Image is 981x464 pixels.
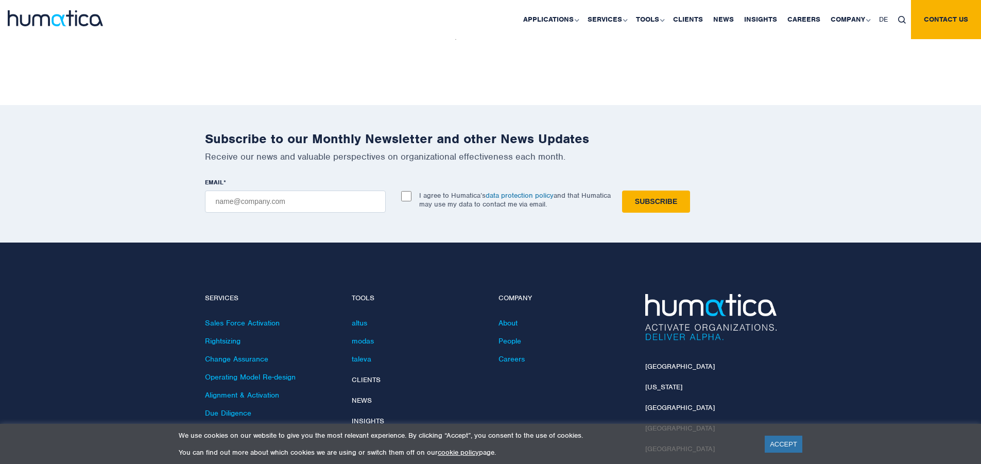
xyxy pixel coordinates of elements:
p: We use cookies on our website to give you the most relevant experience. By clicking “Accept”, you... [179,431,752,440]
h4: Services [205,294,336,303]
a: Alignment & Activation [205,390,279,400]
h4: Company [498,294,630,303]
a: About [498,318,518,328]
a: People [498,336,521,346]
a: data protection policy [486,191,554,200]
img: Humatica [645,294,777,340]
h2: Subscribe to our Monthly Newsletter and other News Updates [205,131,777,147]
a: Sales Force Activation [205,318,280,328]
a: [GEOGRAPHIC_DATA] [645,403,715,412]
a: Insights [352,417,384,425]
p: You can find out more about which cookies we are using or switch them off on our page. [179,448,752,457]
a: altus [352,318,367,328]
input: name@company.com [205,191,386,213]
a: Careers [498,354,525,364]
span: EMAIL [205,178,223,186]
input: I agree to Humatica’sdata protection policyand that Humatica may use my data to contact me via em... [401,191,411,201]
a: News [352,396,372,405]
a: cookie policy [438,448,479,457]
a: Due Diligence [205,408,251,418]
a: Rightsizing [205,336,240,346]
a: [GEOGRAPHIC_DATA] [645,362,715,371]
a: Change Assurance [205,354,268,364]
h4: Tools [352,294,483,303]
p: Receive our news and valuable perspectives on organizational effectiveness each month. [205,151,777,162]
input: Subscribe [622,191,690,213]
img: search_icon [898,16,906,24]
img: logo [8,10,103,26]
span: DE [879,15,888,24]
a: Operating Model Re-design [205,372,296,382]
a: ACCEPT [765,436,802,453]
a: Clients [352,375,381,384]
a: modas [352,336,374,346]
a: taleva [352,354,371,364]
p: I agree to Humatica’s and that Humatica may use my data to contact me via email. [419,191,611,209]
a: [US_STATE] [645,383,682,391]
